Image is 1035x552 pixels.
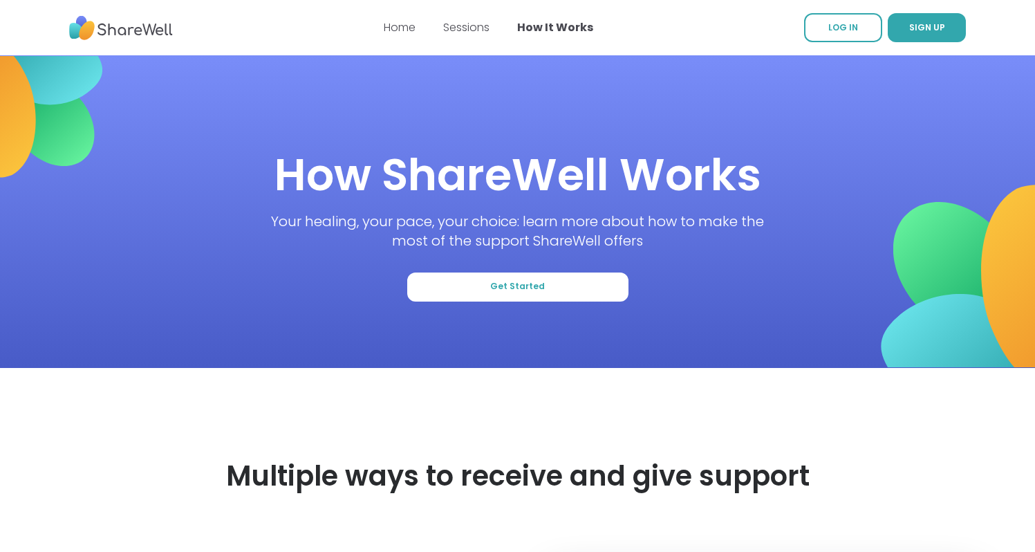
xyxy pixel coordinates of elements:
h1: How ShareWell Works [274,144,761,206]
button: SIGN UP [888,13,966,42]
span: SIGN UP [909,21,945,33]
a: How It Works [517,19,593,35]
a: LOG IN [804,13,882,42]
p: Your healing, your pace, your choice: learn more about how to make the most of the support ShareW... [270,212,765,250]
span: LOG IN [828,21,858,33]
h2: Multiple ways to receive and give support [226,457,810,495]
a: Sessions [443,19,489,35]
button: Get Started [407,273,628,302]
span: Get Started [490,281,545,293]
img: ShareWell Nav Logo [69,9,173,47]
a: Home [384,19,416,35]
